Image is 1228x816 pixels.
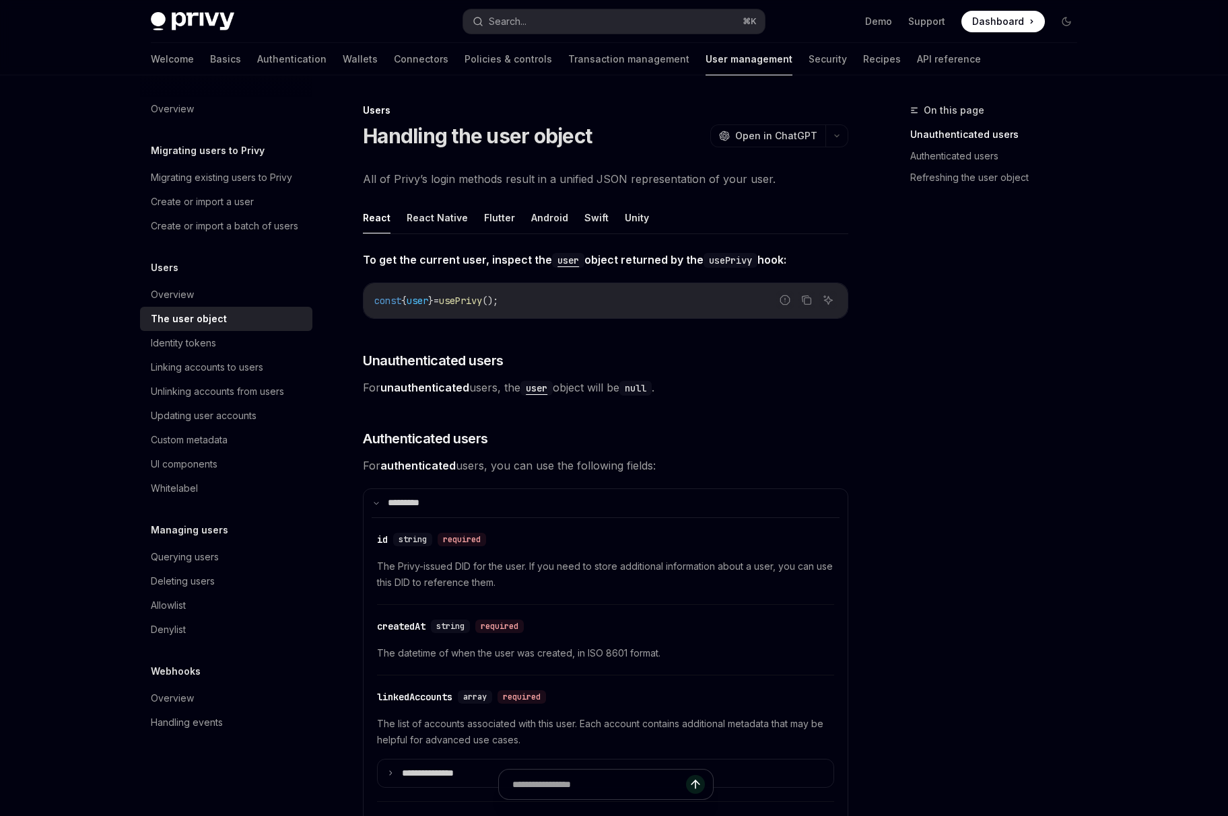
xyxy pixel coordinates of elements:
[140,283,312,307] a: Overview
[151,714,223,731] div: Handling events
[140,686,312,710] a: Overview
[484,202,515,233] button: Flutter
[401,295,407,307] span: {
[343,43,378,75] a: Wallets
[151,622,186,638] div: Denylist
[520,381,553,396] code: user
[151,143,265,159] h5: Migrating users to Privy
[917,43,981,75] a: API reference
[407,295,428,307] span: user
[363,253,786,266] strong: To get the current user, inspect the object returned by the hook:
[776,291,794,309] button: Report incorrect code
[151,335,216,351] div: Identity tokens
[151,522,228,538] h5: Managing users
[140,476,312,500] a: Whitelabel
[257,43,327,75] a: Authentication
[710,124,825,147] button: Open in ChatGPT
[140,569,312,593] a: Deleting users
[552,253,584,266] a: user
[210,43,241,75] a: Basics
[910,145,1088,167] a: Authenticated users
[140,190,312,214] a: Create or import a user
[798,291,815,309] button: Copy the contents from the code block
[151,101,194,117] div: Overview
[377,716,834,748] span: The list of accounts associated with this user. Each account contains additional metadata that ma...
[151,408,257,424] div: Updating user accounts
[151,597,186,614] div: Allowlist
[961,11,1045,32] a: Dashboard
[140,165,312,190] a: Migrating existing users to Privy
[619,381,652,396] code: null
[531,202,568,233] button: Android
[151,311,227,327] div: The user object
[1056,11,1077,32] button: Toggle dark mode
[439,295,482,307] span: usePrivy
[465,43,552,75] a: Policies & controls
[428,295,434,307] span: }
[735,129,817,143] span: Open in ChatGPT
[377,533,388,546] div: id
[151,383,284,400] div: Unlinking accounts from users
[434,295,439,307] span: =
[140,618,312,642] a: Denylist
[151,549,219,565] div: Querying users
[438,533,486,546] div: required
[151,12,234,31] img: dark logo
[584,202,609,233] button: Swift
[394,43,448,75] a: Connectors
[151,260,178,276] h5: Users
[863,43,901,75] a: Recipes
[809,43,847,75] a: Security
[363,202,390,233] button: React
[140,593,312,618] a: Allowlist
[399,534,427,545] span: string
[140,404,312,428] a: Updating user accounts
[140,331,312,355] a: Identity tokens
[704,253,757,268] code: usePrivy
[363,456,848,475] span: For users, you can use the following fields:
[908,15,945,28] a: Support
[151,432,228,448] div: Custom metadata
[363,104,848,117] div: Users
[151,690,194,706] div: Overview
[498,690,546,704] div: required
[151,359,263,375] div: Linking accounts to users
[363,351,504,370] span: Unauthenticated users
[363,429,488,448] span: Authenticated users
[140,545,312,569] a: Querying users
[140,452,312,476] a: UI components
[972,15,1024,28] span: Dashboard
[625,202,649,233] button: Unity
[151,573,215,589] div: Deleting users
[686,775,705,794] button: Send message
[463,692,487,702] span: array
[743,16,757,27] span: ⌘ K
[380,381,469,394] strong: unauthenticated
[363,378,848,397] span: For users, the object will be .
[151,663,201,679] h5: Webhooks
[512,770,686,799] input: Ask a question...
[374,295,401,307] span: const
[151,287,194,303] div: Overview
[363,170,848,188] span: All of Privy’s login methods result in a unified JSON representation of your user.
[482,295,498,307] span: ();
[819,291,837,309] button: Ask AI
[140,97,312,121] a: Overview
[377,645,834,661] span: The datetime of when the user was created, in ISO 8601 format.
[377,690,452,704] div: linkedAccounts
[706,43,792,75] a: User management
[140,379,312,404] a: Unlinking accounts from users
[151,456,217,472] div: UI components
[151,43,194,75] a: Welcome
[151,480,198,496] div: Whitelabel
[377,620,425,633] div: createdAt
[151,170,292,186] div: Migrating existing users to Privy
[475,620,524,633] div: required
[520,381,553,394] a: user
[436,621,465,632] span: string
[140,355,312,379] a: Linking accounts to users
[407,202,468,233] button: React Native
[140,710,312,735] a: Handling events
[363,124,592,148] h1: Handling the user object
[910,124,1088,145] a: Unauthenticated users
